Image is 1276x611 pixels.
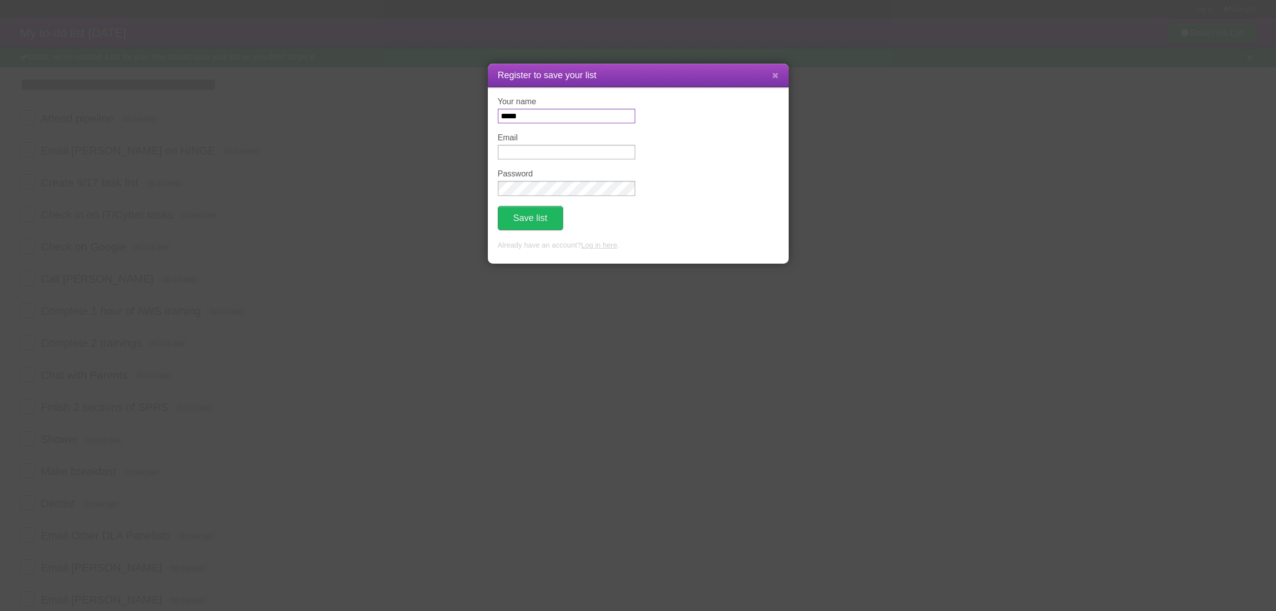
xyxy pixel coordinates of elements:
[498,240,779,251] p: Already have an account? .
[498,97,635,106] label: Your name
[498,69,779,82] h1: Register to save your list
[581,241,617,249] a: Log in here
[498,169,635,178] label: Password
[498,133,635,142] label: Email
[498,206,563,230] button: Save list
